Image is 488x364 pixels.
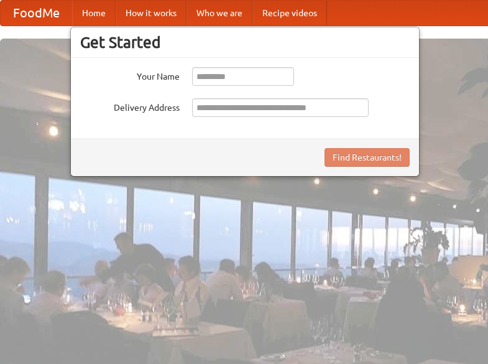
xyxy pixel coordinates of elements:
[72,1,116,26] a: Home
[80,33,410,52] h3: Get Started
[80,98,180,114] label: Delivery Address
[1,1,72,26] a: FoodMe
[80,67,180,83] label: Your Name
[252,1,327,26] a: Recipe videos
[116,1,186,26] a: How it works
[186,1,252,26] a: Who we are
[325,148,410,167] button: Find Restaurants!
